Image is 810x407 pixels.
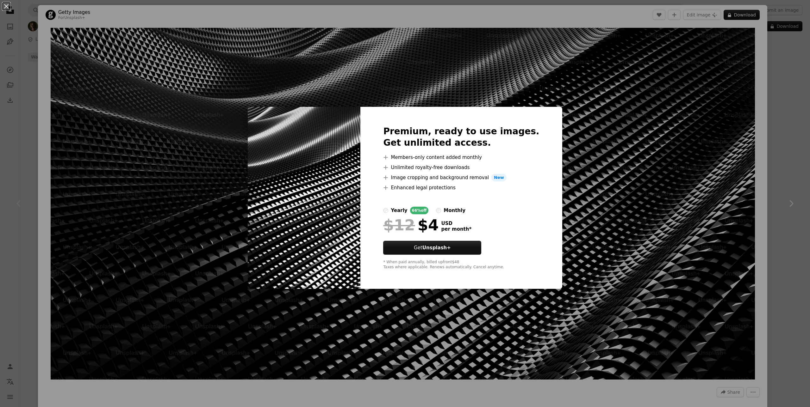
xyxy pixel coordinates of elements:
span: per month * [441,226,471,232]
img: premium_photo-1683121862832-2c9fe1cf4b79 [248,107,360,289]
li: Image cropping and background removal [383,174,539,181]
div: monthly [444,207,465,214]
div: * When paid annually, billed upfront $48 Taxes where applicable. Renews automatically. Cancel any... [383,260,539,270]
li: Unlimited royalty-free downloads [383,164,539,171]
li: Members-only content added monthly [383,154,539,161]
strong: Unsplash+ [422,245,451,251]
input: monthly [436,208,441,213]
div: $4 [383,217,439,233]
div: 66% off [410,207,429,214]
input: yearly66%off [383,208,388,213]
h2: Premium, ready to use images. Get unlimited access. [383,126,539,149]
span: $12 [383,217,415,233]
span: USD [441,221,471,226]
div: yearly [391,207,407,214]
button: GetUnsplash+ [383,241,481,255]
li: Enhanced legal protections [383,184,539,191]
span: New [491,174,507,181]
